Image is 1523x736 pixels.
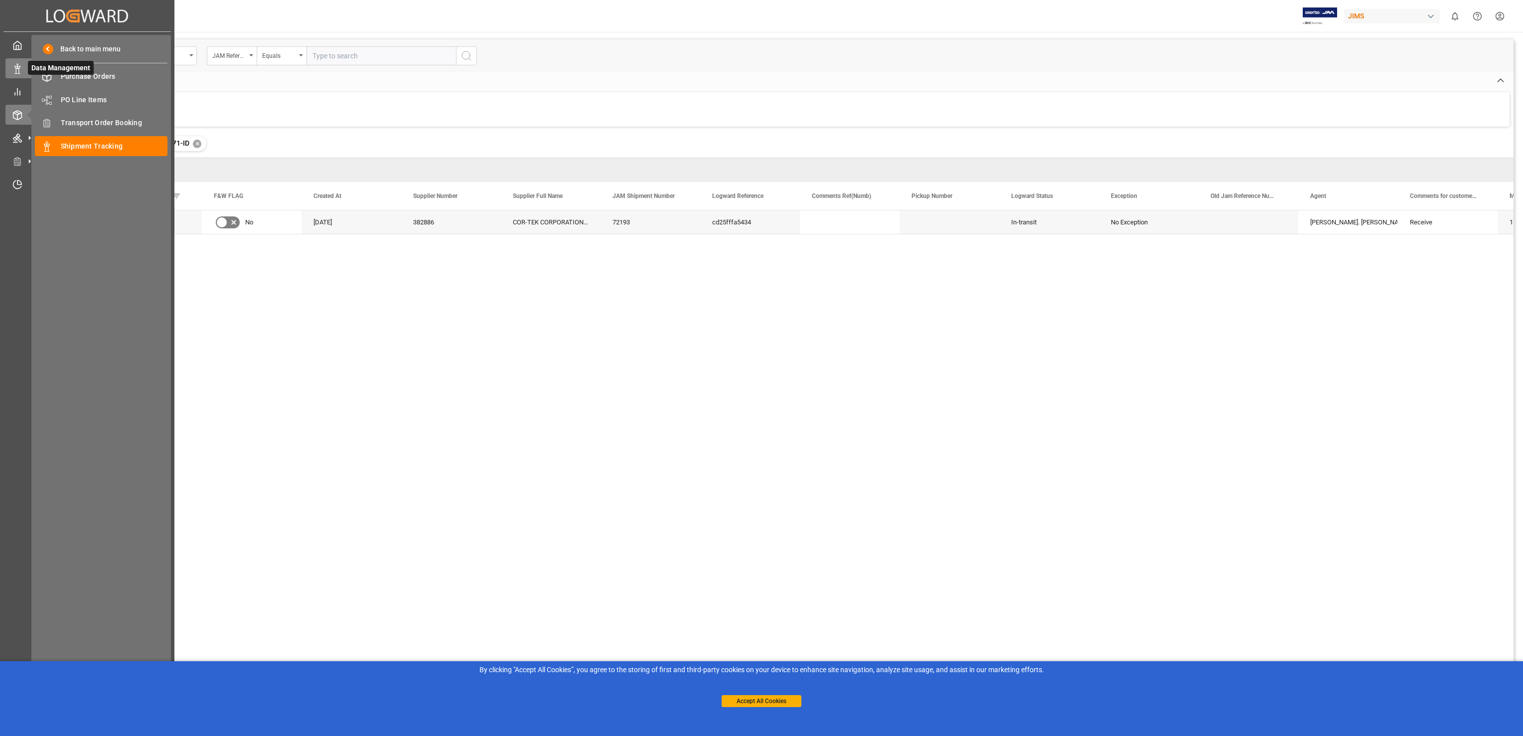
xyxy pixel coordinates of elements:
[1310,211,1386,234] div: [PERSON_NAME]. [PERSON_NAME]
[1344,9,1440,23] div: JIMS
[35,136,167,156] a: Shipment Tracking
[1398,210,1498,234] div: Receive
[1444,5,1466,27] button: show 0 new notifications
[812,192,871,199] span: Comments Ref(Numb)
[1466,5,1489,27] button: Help Center
[306,46,456,65] input: Type to search
[1011,192,1053,199] span: Logward Status
[456,46,477,65] button: search button
[5,35,169,55] a: My Cockpit
[35,90,167,109] a: PO Line Items
[401,210,501,234] div: 382886
[1310,192,1326,199] span: Agent
[1111,211,1187,234] div: No Exception
[61,71,168,82] span: Purchase Orders
[214,192,243,199] span: F&W FLAG
[35,67,167,86] a: Purchase Orders
[513,192,563,199] span: Supplier Full Name
[1303,7,1337,25] img: Exertis%20JAM%20-%20Email%20Logo.jpg_1722504956.jpg
[313,192,341,199] span: Created At
[5,175,169,194] a: Timeslot Management V2
[262,49,296,60] div: Equals
[712,192,763,199] span: Logward Reference
[53,44,121,54] span: Back to main menu
[601,210,700,234] div: 72193
[1111,192,1137,199] span: Exception
[245,211,253,234] span: No
[193,140,201,148] div: ✕
[1011,211,1087,234] div: In-transit
[28,61,94,75] span: Data Management
[1211,192,1277,199] span: Old Jam Reference Number
[207,46,257,65] button: open menu
[722,695,801,707] button: Accept All Cookies
[212,49,246,60] div: JAM Reference Number
[612,192,675,199] span: JAM Shipment Number
[61,95,168,105] span: PO Line Items
[501,210,601,234] div: COR-TEK CORPORATION - [GEOGRAPHIC_DATA]
[1410,192,1477,199] span: Comments for customers ([PERSON_NAME])
[35,113,167,133] a: Transport Order Booking
[7,665,1516,675] div: By clicking "Accept All Cookies”, you agree to the storing of first and third-party cookies on yo...
[5,58,169,78] a: Data ManagementData Management
[912,192,952,199] span: Pickup Number
[257,46,306,65] button: open menu
[302,210,401,234] div: [DATE]
[61,118,168,128] span: Transport Order Booking
[61,141,168,152] span: Shipment Tracking
[700,210,800,234] div: cd25fffa5434
[1344,6,1444,25] button: JIMS
[413,192,457,199] span: Supplier Number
